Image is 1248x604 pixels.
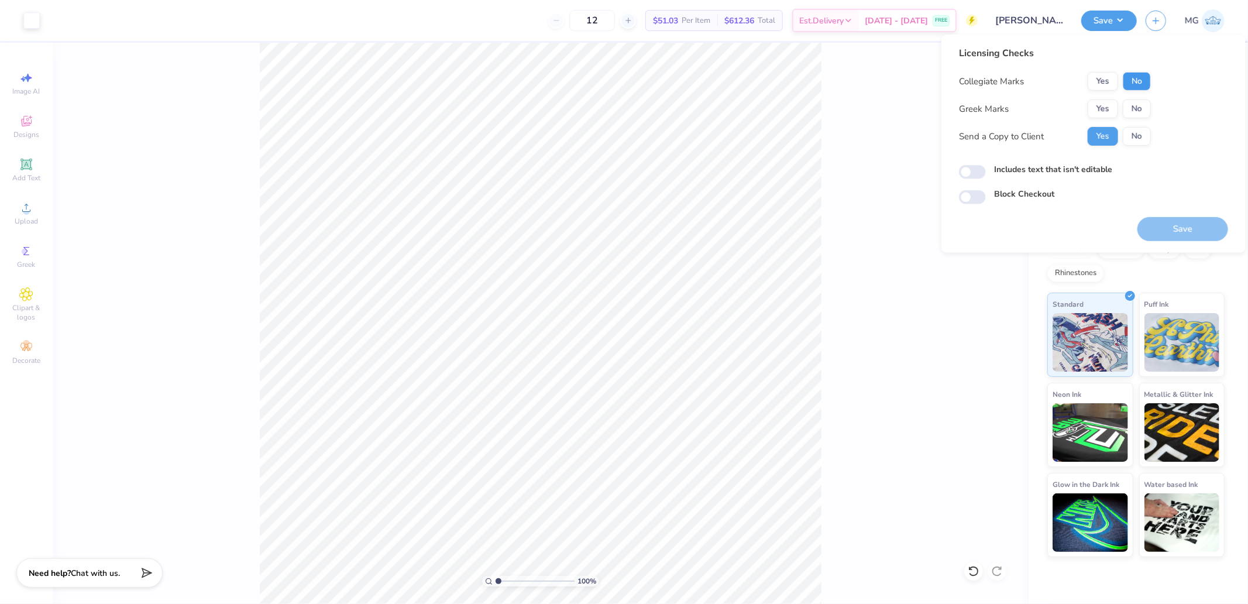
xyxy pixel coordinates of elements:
img: Neon Ink [1053,403,1128,462]
a: MG [1185,9,1225,32]
div: Collegiate Marks [959,75,1024,88]
span: Greek [18,260,36,269]
input: Untitled Design [986,9,1072,32]
button: No [1123,127,1151,146]
span: [DATE] - [DATE] [865,15,928,27]
span: Chat with us. [71,568,120,579]
strong: Need help? [29,568,71,579]
button: No [1123,99,1151,118]
img: Standard [1053,313,1128,372]
span: Metallic & Glitter Ink [1144,388,1213,400]
span: Neon Ink [1053,388,1081,400]
img: Metallic & Glitter Ink [1144,403,1220,462]
div: Licensing Checks [959,46,1151,60]
span: Decorate [12,356,40,365]
span: Add Text [12,173,40,183]
span: $612.36 [724,15,754,27]
span: Glow in the Dark Ink [1053,478,1119,490]
span: MG [1185,14,1199,28]
span: Standard [1053,298,1084,310]
span: Clipart & logos [6,303,47,322]
button: Save [1081,11,1137,31]
button: Yes [1088,99,1118,118]
span: Total [758,15,775,27]
span: Water based Ink [1144,478,1198,490]
img: Puff Ink [1144,313,1220,372]
span: Est. Delivery [799,15,844,27]
span: FREE [935,16,947,25]
img: Glow in the Dark Ink [1053,493,1128,552]
span: 100 % [577,576,596,586]
span: Image AI [13,87,40,96]
span: Per Item [682,15,710,27]
div: Rhinestones [1047,265,1104,282]
div: Send a Copy to Client [959,130,1044,143]
span: Upload [15,217,38,226]
button: Yes [1088,72,1118,91]
span: Designs [13,130,39,139]
span: Puff Ink [1144,298,1169,310]
button: No [1123,72,1151,91]
img: Water based Ink [1144,493,1220,552]
div: Greek Marks [959,102,1009,116]
img: Michael Galon [1202,9,1225,32]
span: $51.03 [653,15,678,27]
label: Includes text that isn't editable [994,163,1112,176]
input: – – [569,10,615,31]
label: Block Checkout [994,188,1054,200]
button: Yes [1088,127,1118,146]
